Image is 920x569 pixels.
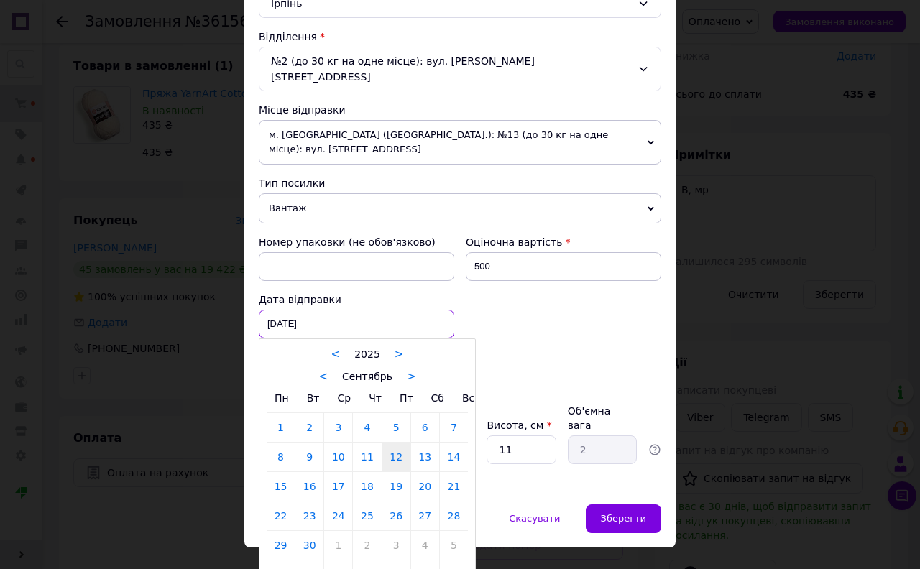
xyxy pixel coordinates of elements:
a: < [331,348,341,361]
a: 2 [353,531,381,560]
a: 18 [353,472,381,501]
a: 4 [411,531,439,560]
a: 29 [267,531,295,560]
a: 14 [440,443,468,471]
a: 2 [295,413,323,442]
a: 27 [411,501,439,530]
a: 3 [382,531,410,560]
a: 30 [295,531,323,560]
a: 23 [295,501,323,530]
a: 22 [267,501,295,530]
span: Сб [431,392,444,404]
a: 3 [324,413,352,442]
a: 25 [353,501,381,530]
span: 2025 [354,348,380,360]
span: Вт [307,392,320,404]
a: 17 [324,472,352,501]
a: 15 [267,472,295,501]
a: 5 [382,413,410,442]
span: Ср [337,392,351,404]
a: 1 [324,531,352,560]
a: > [395,348,404,361]
a: 6 [411,413,439,442]
span: Пн [275,392,289,404]
a: 16 [295,472,323,501]
a: < [318,370,328,383]
a: 1 [267,413,295,442]
a: 8 [267,443,295,471]
a: 7 [440,413,468,442]
a: 26 [382,501,410,530]
span: Зберегти [601,513,646,524]
a: 9 [295,443,323,471]
a: 11 [353,443,381,471]
span: Сентябрь [342,371,392,382]
span: Скасувати [509,513,560,524]
a: 20 [411,472,439,501]
a: 28 [440,501,468,530]
a: > [407,370,416,383]
span: Вс [462,392,474,404]
a: 21 [440,472,468,501]
span: Чт [369,392,382,404]
span: Пт [400,392,413,404]
a: 4 [353,413,381,442]
a: 5 [440,531,468,560]
a: 19 [382,472,410,501]
a: 24 [324,501,352,530]
a: 10 [324,443,352,471]
a: 12 [382,443,410,471]
a: 13 [411,443,439,471]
